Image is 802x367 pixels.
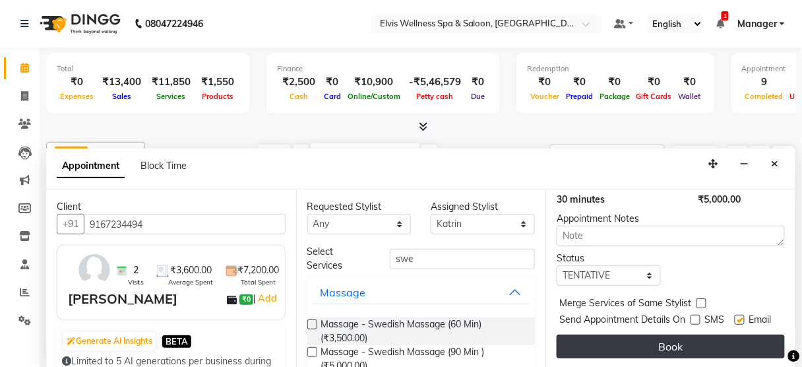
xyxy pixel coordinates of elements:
button: ADD NEW [673,146,718,164]
div: Assigned Stylist [431,200,535,214]
input: Search Appointment [549,145,665,165]
img: avatar [75,251,113,289]
div: Redemption [527,63,704,75]
span: 1 [722,11,729,20]
span: Due [468,92,488,101]
div: Total [57,63,239,75]
div: Appointment Notes [557,212,785,226]
div: [PERSON_NAME] [68,289,177,309]
span: Total Spent [241,277,276,287]
div: ₹11,850 [146,75,196,90]
input: Search by service name [390,249,535,269]
a: 1 [716,18,724,30]
div: ₹0 [675,75,704,90]
span: Products [199,92,237,101]
span: Services [154,92,189,101]
div: ₹0 [527,75,563,90]
button: Book [557,335,785,358]
span: BETA [162,335,191,348]
span: ₹3,600.00 [170,263,212,277]
div: ₹10,900 [344,75,404,90]
div: Select Services [297,245,380,273]
div: Massage [321,284,366,300]
span: Send Appointment Details On [559,313,685,329]
div: Finance [277,63,489,75]
span: Merge Services of Same Stylist [559,296,691,313]
div: Status [557,251,661,265]
span: Gift Cards [633,92,675,101]
div: ₹0 [633,75,675,90]
div: ₹0 [596,75,633,90]
button: +91 [57,214,84,234]
button: Generate AI Insights [63,332,156,350]
span: Visits [128,277,144,287]
div: -₹5,46,579 [404,75,466,90]
button: Massage [313,281,530,304]
input: Search by Name/Mobile/Email/Code [84,214,286,234]
span: Manager [737,17,777,31]
span: | [253,290,279,306]
span: Card [321,92,344,101]
span: 2 [133,263,139,277]
span: +9 [113,147,134,158]
span: Massage - Swedish Massage (60 Min) (₹3,500.00) [321,317,525,345]
div: ₹0 [57,75,97,90]
span: SMS [704,313,724,329]
span: Block Time [140,160,187,172]
button: Close [766,154,785,174]
div: ₹0 [466,75,489,90]
b: 08047224946 [145,5,203,42]
img: logo [34,5,124,42]
div: Client [57,200,286,214]
a: x [78,148,84,158]
span: Average Spent [169,277,214,287]
div: ₹13,400 [97,75,146,90]
div: ₹2,500 [277,75,321,90]
span: Online/Custom [344,92,404,101]
span: Email [749,313,771,329]
span: ₹0 [239,294,253,305]
div: 9 [742,75,787,90]
a: Add [256,290,279,306]
span: ₹5,000.00 [698,193,741,205]
span: Cash [286,92,311,101]
div: ₹0 [563,75,596,90]
span: Petty cash [414,92,457,101]
span: Expenses [57,92,97,101]
div: ₹1,550 [196,75,239,90]
span: ₹7,200.00 [238,263,280,277]
div: Requested Stylist [307,200,412,214]
input: 2025-09-04 [349,145,415,165]
span: Anju [59,148,78,158]
span: Package [596,92,633,101]
div: ₹0 [321,75,344,90]
span: Completed [742,92,787,101]
span: Appointment [57,154,125,178]
span: Sales [109,92,135,101]
span: Voucher [527,92,563,101]
span: Wallet [675,92,704,101]
span: Prepaid [563,92,596,101]
span: Today [258,145,291,165]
